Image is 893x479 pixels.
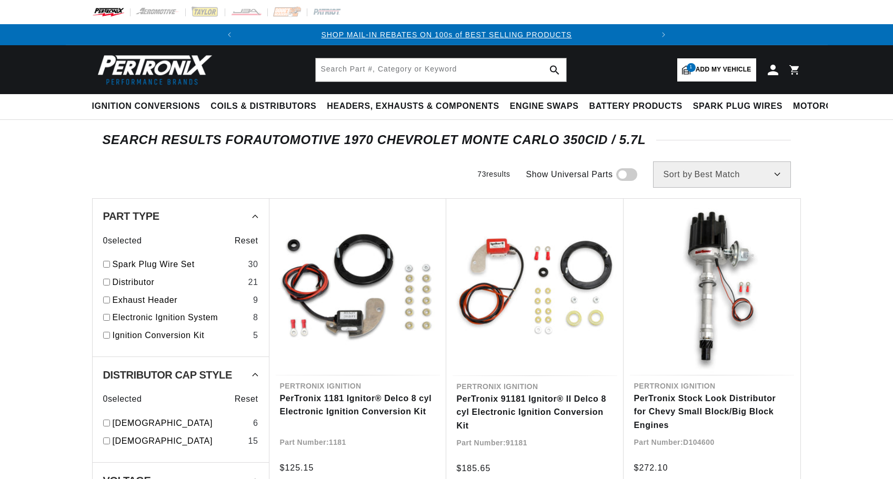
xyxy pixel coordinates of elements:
[92,52,213,88] img: Pertronix
[316,58,566,81] input: Search Part #, Category or Keyword
[103,135,791,145] div: SEARCH RESULTS FOR Automotive 1970 Chevrolet Monte Carlo 350cid / 5.7L
[235,234,258,248] span: Reset
[688,94,788,119] summary: Spark Plug Wires
[253,329,258,342] div: 5
[634,392,790,432] a: PerTronix Stock Look Distributor for Chevy Small Block/Big Block Engines
[235,392,258,406] span: Reset
[103,234,142,248] span: 0 selected
[653,161,791,188] select: Sort by
[66,24,828,45] slideshow-component: Translation missing: en.sections.announcements.announcement_bar
[103,392,142,406] span: 0 selected
[113,329,249,342] a: Ignition Conversion Kit
[219,24,240,45] button: Translation missing: en.sections.announcements.previous_announcement
[205,94,322,119] summary: Coils & Distributors
[253,311,258,324] div: 8
[253,416,258,430] div: 6
[543,58,566,81] button: search button
[653,24,674,45] button: Translation missing: en.sections.announcements.next_announcement
[280,392,436,419] a: PerTronix 1181 Ignitor® Delco 8 cyl Electronic Ignition Conversion Kit
[248,276,258,289] div: 21
[793,101,856,112] span: Motorcycle
[321,30,571,39] a: SHOP MAIL-IN REBATES ON 100s of BEST SELLING PRODUCTS
[505,94,584,119] summary: Engine Swaps
[113,416,249,430] a: [DEMOGRAPHIC_DATA]
[693,101,782,112] span: Spark Plug Wires
[113,258,244,271] a: Spark Plug Wire Set
[677,58,756,81] a: 1Add my vehicle
[240,29,653,40] div: Announcement
[457,392,613,433] a: PerTronix 91181 Ignitor® II Delco 8 cyl Electronic Ignition Conversion Kit
[696,65,751,75] span: Add my vehicle
[788,94,861,119] summary: Motorcycle
[477,170,510,178] span: 73 results
[664,170,693,179] span: Sort by
[113,311,249,324] a: Electronic Ignition System
[240,29,653,40] div: 1 of 2
[103,211,159,221] span: Part Type
[113,434,244,448] a: [DEMOGRAPHIC_DATA]
[113,276,244,289] a: Distributor
[210,101,316,112] span: Coils & Distributors
[92,94,206,119] summary: Ignition Conversions
[687,63,696,72] span: 1
[322,94,504,119] summary: Headers, Exhausts & Components
[248,258,258,271] div: 30
[526,168,613,181] span: Show Universal Parts
[248,434,258,448] div: 15
[253,293,258,307] div: 9
[584,94,688,119] summary: Battery Products
[103,370,232,380] span: Distributor Cap Style
[589,101,683,112] span: Battery Products
[510,101,579,112] span: Engine Swaps
[113,293,249,307] a: Exhaust Header
[327,101,499,112] span: Headers, Exhausts & Components
[92,101,200,112] span: Ignition Conversions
